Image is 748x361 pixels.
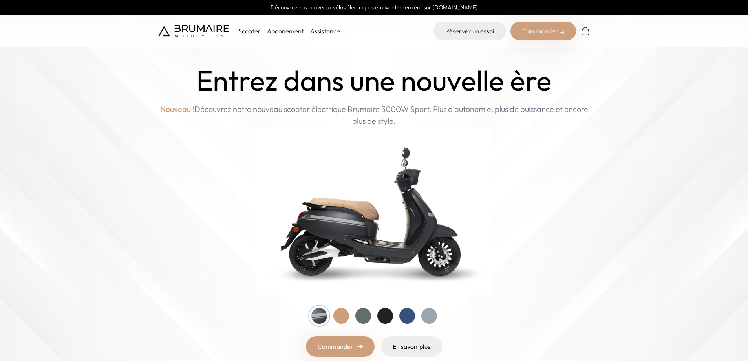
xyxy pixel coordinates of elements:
[381,336,442,357] a: En savoir plus
[160,103,194,115] span: Nouveau !
[267,27,304,35] a: Abonnement
[581,26,590,36] img: Panier
[357,344,363,349] img: right-arrow.png
[158,25,229,37] img: Brumaire Motocycles
[238,26,261,36] p: Scooter
[158,103,590,127] p: Découvrez notre nouveau scooter électrique Brumaire 3000W Sport. Plus d'autonomie, plus de puissa...
[433,22,506,40] a: Réserver un essai
[560,30,564,35] img: right-arrow-2.png
[510,22,576,40] div: Commander
[310,27,340,35] a: Assistance
[306,336,375,357] a: Commander
[196,64,552,97] h1: Entrez dans une nouvelle ère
